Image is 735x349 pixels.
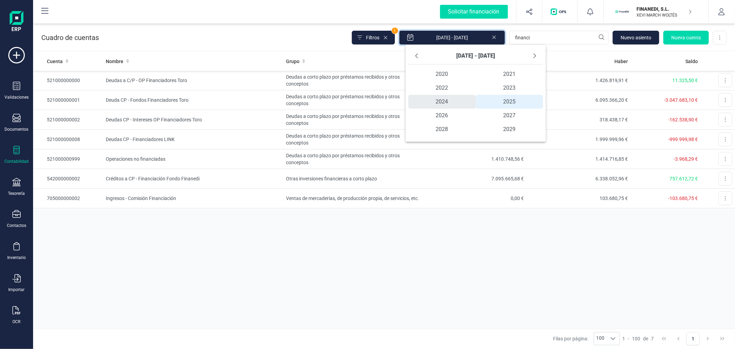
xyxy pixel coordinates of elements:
[553,332,620,345] div: Filas por página:
[408,109,476,122] span: 2026
[286,58,299,65] span: Grupo
[33,71,103,90] td: 521000000000
[613,31,659,44] button: Nuevo asiento
[527,130,631,149] td: 1.999.999,96 €
[547,1,573,23] button: Logo de OPS
[615,58,628,65] span: Haber
[529,50,540,61] button: Next Decade
[411,50,422,61] button: Previous Decade
[408,67,476,81] span: 2020
[527,189,631,208] td: 103.680,75 €
[283,169,422,189] td: Otras inversiones financieras a corto plazo
[685,58,698,65] span: Saldo
[422,189,527,208] td: 0,00 €
[103,110,283,130] td: Deudas CP - Intereses OP Financiadores Toro
[668,117,698,122] span: -162.538,90 €
[47,58,63,65] span: Cuenta
[352,31,395,44] button: Filtros
[9,287,25,292] div: Importar
[33,110,103,130] td: 521000000002
[651,335,654,342] span: 7
[33,169,103,189] td: 542000000002
[476,122,543,136] span: 2029
[422,149,527,169] td: 1.410.748,56 €
[456,52,495,59] span: [DATE] - [DATE]
[623,335,654,342] div: -
[103,169,283,189] td: Créditos a CP - Financiación Fondo Finanedi
[643,335,649,342] span: de
[283,110,422,130] td: Deudas a corto plazo por préstamos recibidos y otros conceptos
[663,31,709,44] button: Nueva cuenta
[615,4,630,19] img: FI
[422,169,527,189] td: 7.095.665,68 €
[103,149,283,169] td: Operaciones no financiadas
[527,149,631,169] td: 1.414.716,85 €
[432,1,516,23] button: Solicitar financiación
[103,71,283,90] td: Deudas a C/P - OP Financiadores Toro
[701,332,714,345] button: Next Page
[551,8,569,15] img: Logo de OPS
[672,78,698,83] span: 11.325,50 €
[103,130,283,149] td: Deudas CP - Financiadores LINK
[527,90,631,110] td: 6.095.366,20 €
[671,34,701,41] span: Nueva cuenta
[283,90,422,110] td: Deudas a corto plazo por préstamos recibidos y otros conceptos
[13,319,21,325] div: OCR
[366,34,379,41] span: Filtros
[33,130,103,149] td: 521000000008
[5,127,29,132] div: Documentos
[103,189,283,208] td: Ingresos - Comisión Financiación
[612,1,700,23] button: FIFINANEDI, S.L.XEVI MARCH WOLTÉS
[33,149,103,169] td: 521000000999
[106,58,123,65] span: Nombre
[686,332,700,345] button: Page 1
[657,332,671,345] button: First Page
[637,12,692,18] p: XEVI MARCH WOLTÉS
[33,189,103,208] td: 705000000002
[7,255,26,260] div: Inventario
[632,335,641,342] span: 100
[476,67,543,81] span: 2021
[440,5,508,19] div: Solicitar financiación
[406,45,546,142] div: Choose Date
[4,94,29,100] div: Validaciones
[668,137,698,142] span: -999.999,98 €
[476,95,543,109] span: 2025
[4,159,29,164] div: Contabilidad
[33,90,103,110] td: 521000000001
[8,191,25,196] div: Tesorería
[408,81,476,95] span: 2022
[476,109,543,122] span: 2027
[408,95,476,109] span: 2024
[7,223,26,228] div: Contactos
[594,332,606,345] span: 100
[672,332,685,345] button: Previous Page
[10,11,23,33] img: Logo Finanedi
[664,97,698,103] span: -3.047.683,10 €
[103,90,283,110] td: Deuda CP - Fondos Financiadores Toro
[41,33,99,42] p: Cuadro de cuentas
[283,189,422,208] td: Ventas de mercaderías, de producción propia, de servicios, etc.
[668,196,698,201] span: -103.680,75 €
[509,31,609,44] input: Buscar
[527,169,631,189] td: 6.338.052,96 €
[392,28,398,34] span: 1
[670,176,698,181] span: 757.612,72 €
[674,156,698,162] span: -3.968,29 €
[623,335,625,342] span: 1
[716,332,729,345] button: Last Page
[283,149,422,169] td: Deudas a corto plazo por préstamos recibidos y otros conceptos
[621,34,651,41] span: Nuevo asiento
[283,130,422,149] td: Deudas a corto plazo por préstamos recibidos y otros conceptos
[283,71,422,90] td: Deudas a corto plazo por préstamos recibidos y otros conceptos
[408,122,476,136] span: 2028
[637,6,692,12] p: FINANEDI, S.L.
[476,81,543,95] span: 2023
[527,71,631,90] td: 1.426.819,91 €
[527,110,631,130] td: 318.438,17 €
